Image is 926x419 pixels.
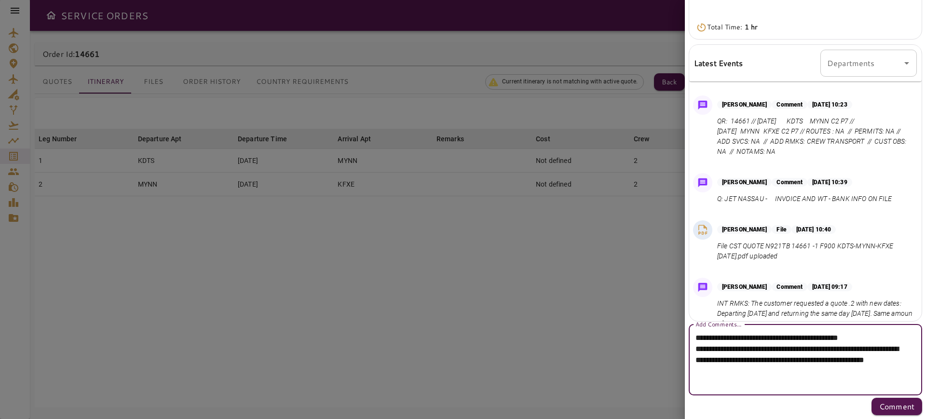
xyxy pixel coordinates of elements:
p: Q: JET NASSAU - INVOICE AND WT - BANK INFO ON FILE [717,194,892,204]
p: [PERSON_NAME] [717,283,772,291]
p: INT RMKS: The customer requested a quote .2 with new dates: Departing [DATE] and returning the sa... [717,298,913,329]
p: Comment [772,283,807,291]
p: File CST QUOTE N921TB 14661 -1 F900 KDTS-MYNN-KFXE [DATE].pdf uploaded [717,241,913,261]
img: Message Icon [696,281,709,294]
p: Comment [772,100,807,109]
label: Add Comments... [695,320,741,328]
img: Timer Icon [696,23,707,32]
p: [DATE] 10:40 [791,225,836,234]
p: QR: 14661 // [DATE] KDTS MYNN C2 P7 // [DATE] MYNN KFXE C2 P7 // ROUTES : NA // PERMITS: NA // AD... [717,116,913,157]
img: Message Icon [696,98,709,112]
p: [DATE] 10:39 [807,178,852,187]
button: Open [900,56,913,70]
img: PDF File [695,223,710,237]
h6: Latest Events [694,57,743,69]
button: Comment [872,398,922,415]
p: [DATE] 09:17 [807,283,852,291]
p: [PERSON_NAME] [717,100,772,109]
p: [PERSON_NAME] [717,225,772,234]
p: [PERSON_NAME] [717,178,772,187]
p: Total Time: [707,22,757,32]
p: Comment [879,401,914,412]
p: [DATE] 10:23 [807,100,852,109]
p: File [772,225,791,234]
p: Comment [772,178,807,187]
b: 1 hr [745,22,758,32]
img: Message Icon [696,176,709,189]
